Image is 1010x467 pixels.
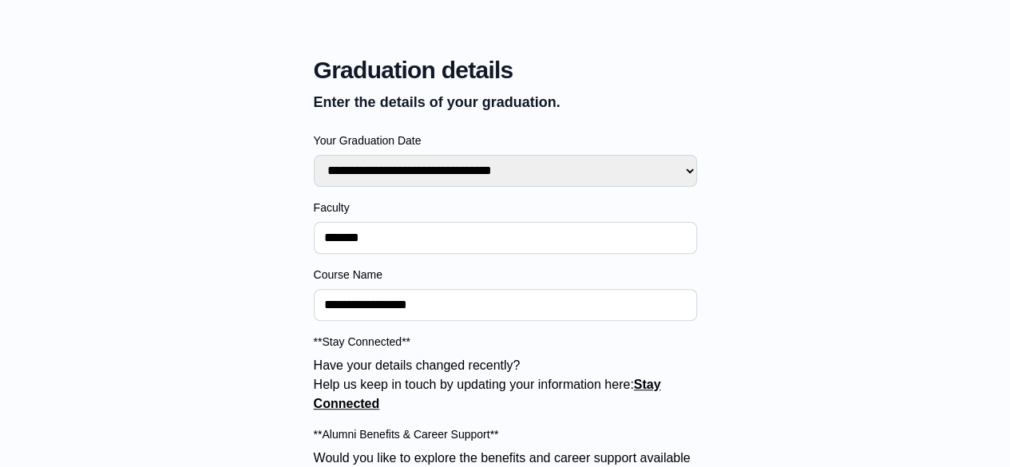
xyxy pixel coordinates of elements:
label: **Alumni Benefits & Career Support** [314,426,697,442]
p: Enter the details of your graduation. [314,91,697,113]
label: Course Name [314,267,697,283]
span: Graduation details [314,56,697,85]
label: Faculty [314,200,697,216]
p: Have your details changed recently? Help us keep in touch by updating your information here: [314,356,697,414]
a: Stay Connected [314,378,661,410]
label: Your Graduation Date [314,133,697,148]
